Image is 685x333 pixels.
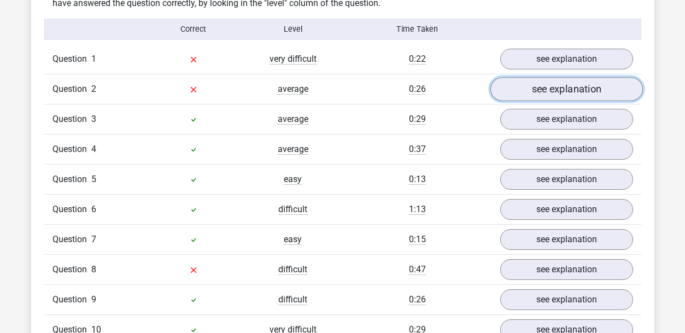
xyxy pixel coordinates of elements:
[284,174,302,185] span: easy
[500,49,633,69] a: see explanation
[91,234,96,244] span: 7
[91,204,96,214] span: 6
[500,199,633,220] a: see explanation
[278,294,307,305] span: difficult
[278,114,308,125] span: average
[278,264,307,275] span: difficult
[409,234,426,245] span: 0:15
[91,294,96,305] span: 9
[500,229,633,250] a: see explanation
[91,84,96,94] span: 2
[500,169,633,190] a: see explanation
[500,109,633,130] a: see explanation
[409,294,426,305] span: 0:26
[409,54,426,65] span: 0:22
[409,114,426,125] span: 0:29
[91,264,96,274] span: 8
[52,83,91,96] span: Question
[91,54,96,64] span: 1
[409,174,426,185] span: 0:13
[500,139,633,160] a: see explanation
[409,84,426,95] span: 0:26
[278,84,308,95] span: average
[500,259,633,280] a: see explanation
[91,114,96,124] span: 3
[52,173,91,186] span: Question
[278,204,307,215] span: difficult
[52,143,91,156] span: Question
[243,24,343,35] div: Level
[409,204,426,215] span: 1:13
[278,144,308,155] span: average
[409,264,426,275] span: 0:47
[284,234,302,245] span: easy
[409,144,426,155] span: 0:37
[144,24,243,35] div: Correct
[52,233,91,246] span: Question
[52,52,91,66] span: Question
[91,144,96,154] span: 4
[91,174,96,184] span: 5
[500,289,633,310] a: see explanation
[52,293,91,306] span: Question
[270,54,317,65] span: very difficult
[52,263,91,276] span: Question
[342,24,491,35] div: Time Taken
[52,113,91,126] span: Question
[52,203,91,216] span: Question
[490,78,642,102] a: see explanation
